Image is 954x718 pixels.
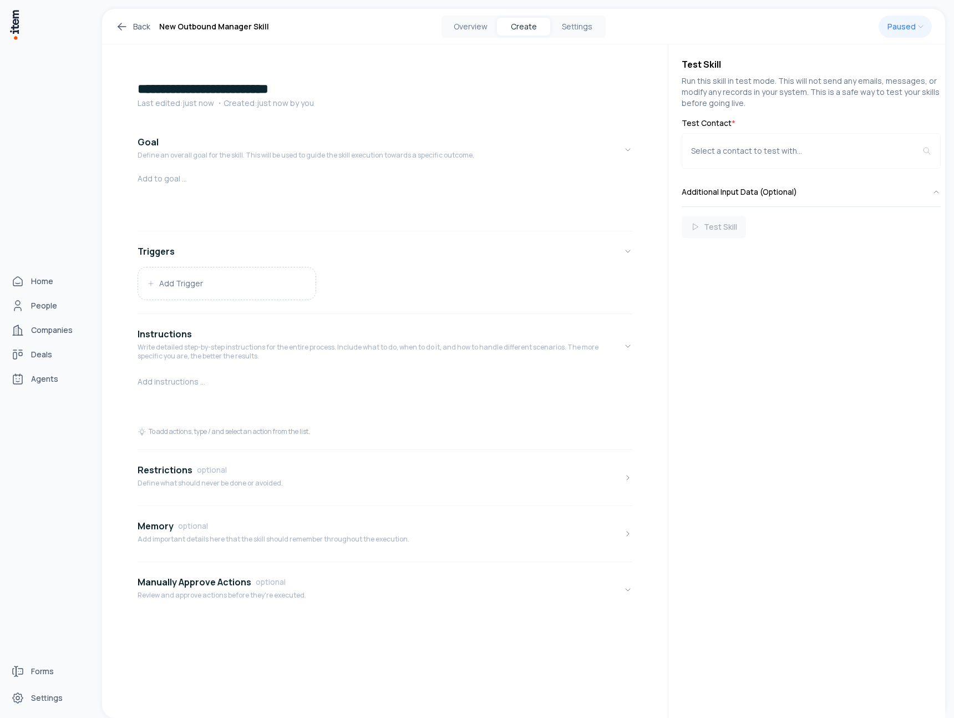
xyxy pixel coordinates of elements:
[138,127,632,173] button: GoalDefine an overall goal for the skill. This will be used to guide the skill execution towards ...
[138,454,632,501] button: RestrictionsoptionalDefine what should never be done or avoided.
[138,567,632,613] button: Manually Approve ActionsoptionalReview and approve actions before they're executed.
[31,349,52,360] span: Deals
[682,178,941,206] button: Additional Input Data (Optional)
[691,145,922,156] div: Select a contact to test with...
[159,20,269,33] h1: New Outbound Manager Skill
[31,666,54,677] span: Forms
[197,464,227,476] span: optional
[115,20,150,33] a: Back
[138,463,192,477] h4: Restrictions
[138,135,159,149] h4: Goal
[138,151,474,160] p: Define an overall goal for the skill. This will be used to guide the skill execution towards a sp...
[138,535,409,544] p: Add important details here that the skill should remember throughout the execution.
[9,9,20,41] img: Item Brain Logo
[138,318,632,374] button: InstructionsWrite detailed step-by-step instructions for the entire process. Include what to do, ...
[7,368,91,390] a: Agents
[682,118,941,129] label: Test Contact
[31,325,73,336] span: Companies
[178,520,208,532] span: optional
[256,577,286,588] span: optional
[138,327,192,341] h4: Instructions
[138,510,632,557] button: MemoryoptionalAdd important details here that the skill should remember throughout the execution.
[7,319,91,341] a: Companies
[7,270,91,292] a: Home
[138,343,623,361] p: Write detailed step-by-step instructions for the entire process. Include what to do, when to do i...
[138,374,632,445] div: InstructionsWrite detailed step-by-step instructions for the entire process. Include what to do, ...
[138,98,632,109] p: Last edited: just now ・Created: just now by you
[444,18,497,36] button: Overview
[138,479,283,488] p: Define what should never be done or avoided.
[682,58,941,71] h4: Test Skill
[550,18,603,36] button: Settings
[7,687,91,709] a: Settings
[138,267,316,300] button: Add Trigger
[138,173,632,226] div: GoalDefine an overall goal for the skill. This will be used to guide the skill execution towards ...
[138,245,175,258] h4: Triggers
[138,236,632,267] button: Triggers
[138,267,632,309] div: Triggers
[682,75,941,109] p: Run this skill in test mode. This will not send any emails, messages, or modify any records in yo...
[138,613,632,622] div: Manually Approve ActionsoptionalReview and approve actions before they're executed.
[7,343,91,366] a: Deals
[7,660,91,682] a: Forms
[31,300,57,311] span: People
[31,373,58,385] span: Agents
[7,295,91,317] a: People
[138,591,306,600] p: Review and approve actions before they're executed.
[138,575,251,589] h4: Manually Approve Actions
[138,427,310,436] div: To add actions, type / and select an action from the list.
[138,519,174,533] h4: Memory
[31,276,53,287] span: Home
[497,18,550,36] button: Create
[31,692,63,704] span: Settings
